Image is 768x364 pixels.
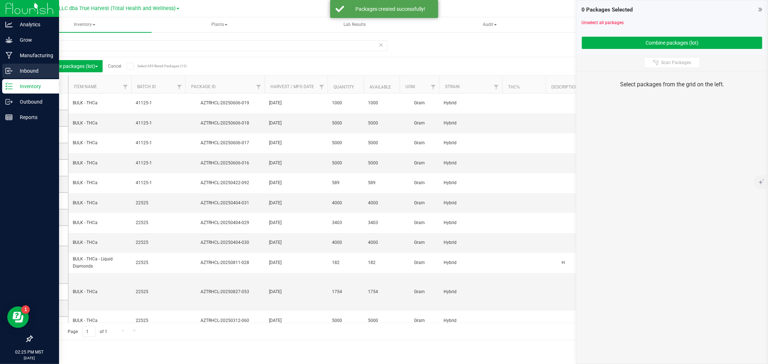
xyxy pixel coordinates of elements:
[369,85,391,90] a: Available
[368,100,395,106] span: 1000
[508,85,520,90] a: THC%
[184,200,266,206] div: AZTRHCL-20250404-031
[582,37,762,49] button: Combine packages (lot)
[13,51,56,60] p: Manufacturing
[82,326,95,337] input: 1
[5,98,13,105] inline-svg: Outbound
[332,288,359,295] span: 1754
[73,140,127,146] span: BULK - THCa
[332,200,359,206] span: 4000
[404,288,435,295] span: Gram
[270,84,314,89] a: Harvest / Mfg Date
[444,317,498,324] span: Hybrid
[191,84,216,89] a: Package ID
[74,84,97,89] a: Item Name
[405,84,415,89] a: UOM
[184,140,266,146] div: AZTRHCL-20250606-017
[3,355,56,361] p: [DATE]
[73,200,127,206] span: BULK - THCa
[136,239,181,246] span: 22525
[73,256,127,269] span: BULK - THCa - Liquid Diamonds
[136,160,181,167] span: 41125-1
[136,219,181,226] span: 22525
[332,160,359,167] span: 5000
[269,160,323,167] span: [DATE]
[404,160,435,167] span: Gram
[334,22,376,28] span: Lab Results
[184,259,266,266] div: AZTRHCL-20250811-028
[253,81,265,93] a: Filter
[332,239,359,246] span: 4000
[62,326,113,337] span: Page of 1
[368,140,395,146] span: 5000
[379,40,384,50] span: Clear
[3,349,56,355] p: 02:25 PM MST
[174,81,185,93] a: Filter
[73,239,127,246] span: BULK - THCa
[5,21,13,28] inline-svg: Analytics
[368,259,395,266] span: 182
[444,120,498,127] span: Hybrid
[332,259,359,266] span: 182
[423,18,557,32] span: Audit
[444,179,498,186] span: Hybrid
[558,17,692,32] a: Inventory Counts
[136,179,181,186] span: 41125-1
[136,200,181,206] span: 22525
[269,259,323,266] span: [DATE]
[368,239,395,246] span: 4000
[288,17,422,32] a: Lab Results
[184,160,266,167] div: AZTRHCL-20250606-016
[368,200,395,206] span: 4000
[404,120,435,127] span: Gram
[108,64,121,69] a: Cancel
[73,288,127,295] span: BULK - THCa
[153,18,286,32] span: Plants
[269,239,323,246] span: [DATE]
[368,120,395,127] span: 5000
[368,317,395,324] span: 5000
[644,57,700,68] button: Scan Packages
[404,200,435,206] span: Gram
[73,160,127,167] span: BULK - THCa
[445,84,460,89] a: Strain
[37,60,103,72] button: Combine packages (lot)
[137,84,156,89] a: Batch ID
[73,100,127,106] span: BULK - THCa
[13,113,56,122] p: Reports
[444,100,498,106] span: Hybrid
[444,288,498,295] span: Hybrid
[404,219,435,226] span: Gram
[444,239,498,246] span: Hybrid
[184,219,266,226] div: AZTRHCL-20250404-029
[332,120,359,127] span: 5000
[550,259,577,267] div: H
[269,317,323,324] span: [DATE]
[17,17,152,32] span: Inventory
[5,36,13,44] inline-svg: Grow
[13,36,56,44] p: Grow
[269,179,323,186] span: [DATE]
[368,219,395,226] span: 3403
[136,120,181,127] span: 41125-1
[136,288,181,295] span: 22525
[333,85,354,90] a: Quantity
[5,114,13,121] inline-svg: Reports
[269,288,323,295] span: [DATE]
[21,305,30,314] iframe: Resource center unread badge
[73,179,127,186] span: BULK - THCa
[32,40,387,51] input: Search Package ID, Item Name, SKU, Lot or Part Number...
[5,67,13,74] inline-svg: Inbound
[404,239,435,246] span: Gram
[269,140,323,146] span: [DATE]
[444,200,498,206] span: Hybrid
[73,120,127,127] span: BULK - THCa
[585,80,759,89] div: Select packages from the grid on the left.
[42,63,98,69] span: Combine packages (lot)
[7,306,29,328] iframe: Resource center
[348,5,433,13] div: Packages created successfully!
[368,288,395,295] span: 1754
[269,100,323,106] span: [DATE]
[184,100,266,106] div: AZTRHCL-20250606-019
[490,81,502,93] a: Filter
